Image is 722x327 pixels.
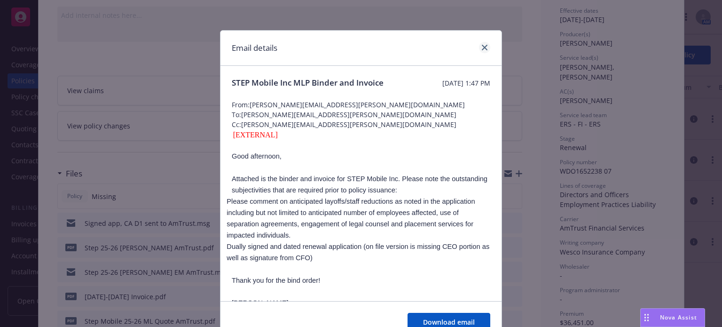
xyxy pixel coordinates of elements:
[423,318,475,327] span: Download email
[232,175,487,194] span: Attached is the binder and invoice for STEP Mobile Inc. Please note the outstanding subjectivitie...
[227,243,489,262] span: Dually signed and dated renewal application (on file version is missing CEO portion as well as si...
[641,309,652,327] div: Drag to move
[232,299,490,324] span: [PERSON_NAME]
[232,277,320,284] span: Thank you for the bind order!
[660,313,697,321] span: Nova Assist
[227,198,475,239] span: Please comment on anticipated layoffs/staff reductions as noted in the application including but ...
[640,308,705,327] button: Nova Assist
